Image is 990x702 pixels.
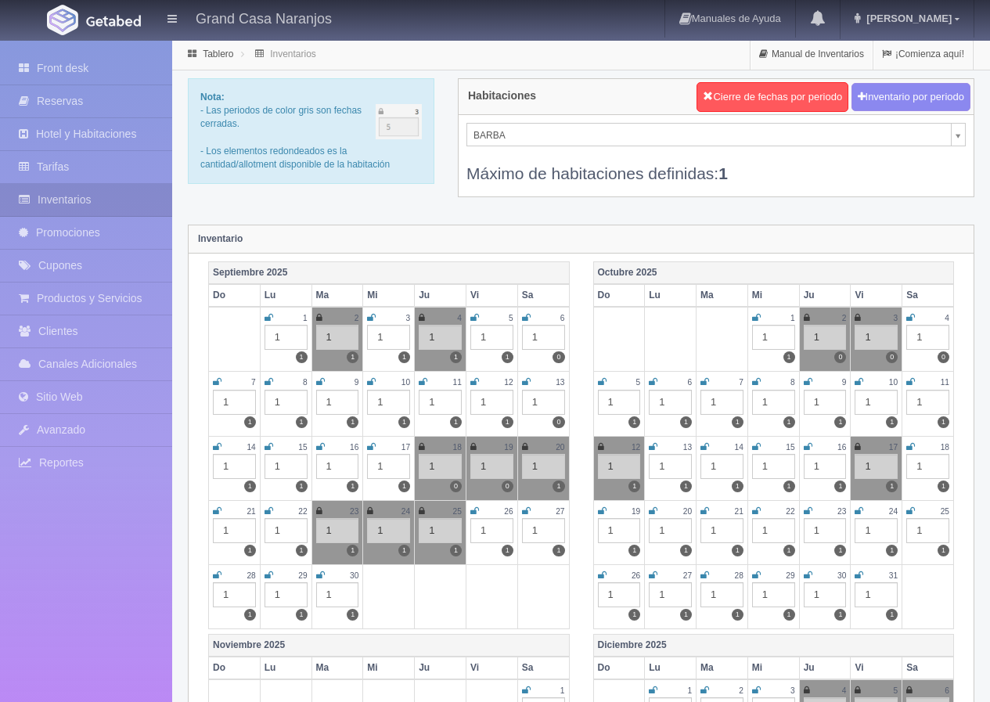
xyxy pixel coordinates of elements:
th: Do [209,284,261,307]
small: 4 [945,314,949,322]
th: Sa [517,657,569,679]
label: 1 [834,609,846,621]
label: 1 [398,545,410,556]
div: 1 [265,454,308,479]
small: 20 [556,443,564,452]
small: 18 [453,443,462,452]
small: 9 [355,378,359,387]
small: 4 [457,314,462,322]
label: 1 [680,609,692,621]
small: 2 [355,314,359,322]
small: 8 [303,378,308,387]
small: 11 [453,378,462,387]
small: 6 [687,378,692,387]
small: 1 [560,686,565,695]
div: 1 [213,454,256,479]
label: 1 [834,545,846,556]
div: 1 [213,390,256,415]
th: Ma [311,657,363,679]
a: BARBA [466,123,966,146]
div: 1 [649,518,692,543]
div: - Las periodos de color gris son fechas cerradas. - Los elementos redondeados es la cantidad/allo... [188,78,434,184]
div: 1 [855,582,898,607]
label: 1 [553,545,564,556]
h4: Habitaciones [468,90,536,102]
div: 1 [804,454,847,479]
small: 19 [504,443,513,452]
div: 1 [804,325,847,350]
label: 1 [296,416,308,428]
label: 0 [553,351,564,363]
small: 23 [350,507,358,516]
label: 0 [938,351,949,363]
div: 1 [598,582,641,607]
div: 1 [752,390,795,415]
label: 1 [244,481,256,492]
div: 1 [316,390,359,415]
th: Lu [260,284,311,307]
label: 1 [244,416,256,428]
div: 1 [367,518,410,543]
th: Sa [902,284,954,307]
label: 1 [244,609,256,621]
small: 12 [504,378,513,387]
small: 17 [889,443,898,452]
label: 1 [628,609,640,621]
strong: Inventario [198,233,243,244]
label: 1 [398,481,410,492]
label: 1 [834,416,846,428]
div: 1 [419,390,462,415]
label: 1 [732,545,743,556]
small: 26 [632,571,640,580]
div: 1 [906,390,949,415]
label: 1 [834,481,846,492]
small: 19 [632,507,640,516]
label: 1 [732,481,743,492]
label: 1 [502,416,513,428]
label: 1 [783,545,795,556]
label: 1 [628,545,640,556]
label: 1 [783,351,795,363]
div: 1 [804,582,847,607]
small: 1 [303,314,308,322]
label: 0 [450,481,462,492]
label: 1 [886,416,898,428]
small: 1 [790,314,795,322]
label: 0 [553,416,564,428]
label: 1 [886,481,898,492]
small: 2 [739,686,743,695]
div: 1 [906,518,949,543]
small: 5 [636,378,641,387]
div: 1 [598,454,641,479]
small: 18 [941,443,949,452]
th: Diciembre 2025 [593,634,954,657]
small: 17 [401,443,410,452]
small: 14 [735,443,743,452]
small: 4 [842,686,847,695]
th: Ma [311,284,363,307]
small: 6 [945,686,949,695]
label: 1 [347,609,358,621]
label: 1 [680,481,692,492]
label: 1 [450,351,462,363]
small: 21 [247,507,255,516]
small: 23 [837,507,846,516]
a: Inventarios [270,49,316,59]
label: 1 [398,351,410,363]
small: 14 [247,443,255,452]
div: 1 [804,518,847,543]
div: 1 [522,390,565,415]
div: 1 [316,518,359,543]
div: 1 [265,390,308,415]
div: 1 [265,325,308,350]
b: 1 [718,164,728,182]
label: 1 [886,609,898,621]
label: 1 [680,416,692,428]
div: 1 [419,454,462,479]
div: 1 [752,454,795,479]
th: Do [593,284,645,307]
small: 22 [298,507,307,516]
th: Lu [645,657,697,679]
small: 7 [739,378,743,387]
a: Tablero [203,49,233,59]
